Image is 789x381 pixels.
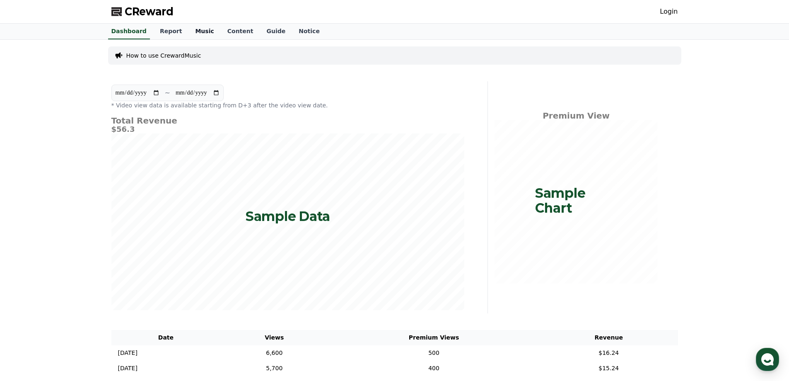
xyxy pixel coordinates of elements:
[111,101,464,109] p: * Video view data is available starting from D+3 after the video view date.
[535,186,617,216] p: Sample Chart
[2,263,55,284] a: Home
[111,116,464,125] h4: Total Revenue
[21,275,36,282] span: Home
[123,275,143,282] span: Settings
[153,24,189,39] a: Report
[221,24,260,39] a: Content
[111,125,464,133] h5: $56.3
[118,364,138,373] p: [DATE]
[111,5,174,18] a: CReward
[125,5,174,18] span: CReward
[126,51,201,60] a: How to use CrewardMusic
[69,276,93,282] span: Messages
[292,24,326,39] a: Notice
[220,345,328,361] td: 6,600
[220,330,328,345] th: Views
[328,361,540,376] td: 400
[540,345,678,361] td: $16.24
[108,24,150,39] a: Dashboard
[495,111,658,120] h4: Premium View
[328,345,540,361] td: 500
[107,263,159,284] a: Settings
[246,209,330,224] p: Sample Data
[165,88,170,98] p: ~
[220,361,328,376] td: 5,700
[540,361,678,376] td: $15.24
[540,330,678,345] th: Revenue
[260,24,292,39] a: Guide
[118,349,138,357] p: [DATE]
[188,24,220,39] a: Music
[328,330,540,345] th: Premium Views
[660,7,678,17] a: Login
[55,263,107,284] a: Messages
[111,330,221,345] th: Date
